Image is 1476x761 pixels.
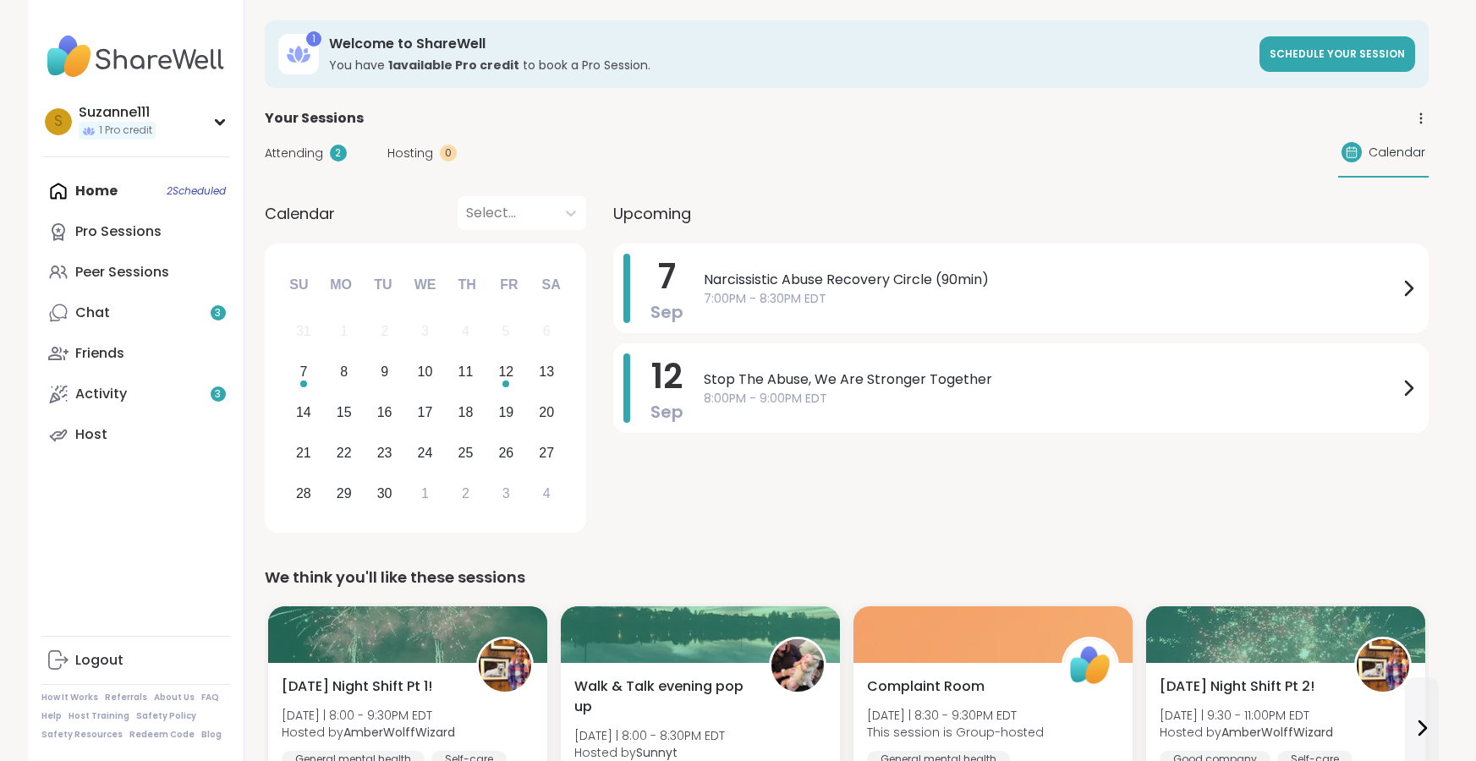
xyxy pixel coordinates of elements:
div: Not available Tuesday, September 2nd, 2025 [366,314,403,350]
a: Logout [41,640,230,681]
div: 27 [539,441,554,464]
div: 22 [337,441,352,464]
div: Choose Tuesday, September 23rd, 2025 [366,435,403,471]
div: Choose Monday, September 15th, 2025 [326,395,362,431]
div: Not available Thursday, September 4th, 2025 [447,314,484,350]
div: Not available Monday, September 1st, 2025 [326,314,362,350]
b: Sunnyt [636,744,678,761]
div: Mo [322,266,359,304]
div: Peer Sessions [75,263,169,282]
div: Host [75,425,107,444]
img: AmberWolffWizard [479,639,531,692]
span: Calendar [265,202,335,225]
div: Not available Saturday, September 6th, 2025 [529,314,565,350]
div: We think you'll like these sessions [265,566,1429,589]
div: Choose Saturday, September 13th, 2025 [529,354,565,391]
span: [DATE] Night Shift Pt 2! [1160,676,1314,697]
div: 3 [421,320,429,342]
div: Choose Monday, September 22nd, 2025 [326,435,362,471]
div: 23 [377,441,392,464]
span: [DATE] | 8:30 - 9:30PM EDT [867,707,1044,724]
span: Narcissistic Abuse Recovery Circle (90min) [704,270,1398,290]
div: Choose Tuesday, September 16th, 2025 [366,395,403,431]
span: Hosted by [282,724,455,741]
a: Safety Resources [41,729,123,741]
div: 28 [296,482,311,505]
a: Peer Sessions [41,252,230,293]
div: month 2025-09 [283,311,567,513]
div: 11 [458,360,474,383]
span: Hosting [387,145,433,162]
div: 25 [458,441,474,464]
div: 1 [421,482,429,505]
span: Attending [265,145,323,162]
span: S [54,111,63,133]
div: Choose Wednesday, October 1st, 2025 [407,475,443,512]
div: Tu [365,266,402,304]
a: FAQ [201,692,219,704]
div: Friends [75,344,124,363]
span: 7:00PM - 8:30PM EDT [704,290,1398,308]
span: 3 [215,387,221,402]
h3: Welcome to ShareWell [329,35,1249,53]
div: 19 [498,401,513,424]
img: ShareWell Nav Logo [41,27,230,86]
span: Sep [650,400,683,424]
span: Calendar [1369,144,1425,162]
div: Choose Monday, September 8th, 2025 [326,354,362,391]
div: 6 [543,320,551,342]
div: Sa [532,266,569,304]
div: 2 [381,320,388,342]
a: Schedule your session [1259,36,1415,72]
div: 10 [418,360,433,383]
div: Choose Wednesday, September 10th, 2025 [407,354,443,391]
span: Your Sessions [265,108,364,129]
span: Schedule your session [1270,47,1405,61]
img: Sunnyt [771,639,824,692]
span: [DATE] | 9:30 - 11:00PM EDT [1160,707,1333,724]
span: 7 [658,253,676,300]
div: Choose Thursday, September 11th, 2025 [447,354,484,391]
div: 13 [539,360,554,383]
span: 8:00PM - 9:00PM EDT [704,390,1398,408]
span: [DATE] | 8:00 - 8:30PM EDT [574,727,725,744]
a: Pro Sessions [41,211,230,252]
div: Logout [75,651,123,670]
a: How It Works [41,692,98,704]
a: Safety Policy [136,710,196,722]
div: 5 [502,320,510,342]
span: Sep [650,300,683,324]
span: Hosted by [574,744,725,761]
a: Chat3 [41,293,230,333]
div: 9 [381,360,388,383]
a: Redeem Code [129,729,195,741]
div: Choose Sunday, September 7th, 2025 [286,354,322,391]
div: 18 [458,401,474,424]
div: Choose Thursday, September 18th, 2025 [447,395,484,431]
div: Not available Friday, September 5th, 2025 [488,314,524,350]
div: 12 [498,360,513,383]
div: Pro Sessions [75,222,162,241]
span: Walk & Talk evening pop up [574,676,750,717]
div: 2 [462,482,469,505]
div: Fr [491,266,528,304]
a: About Us [154,692,195,704]
a: Friends [41,333,230,374]
div: 24 [418,441,433,464]
span: Upcoming [613,202,691,225]
span: Stop The Abuse, We Are Stronger Together [704,370,1398,390]
span: [DATE] Night Shift Pt 1! [282,676,432,697]
span: This session is Group-hosted [867,724,1044,741]
a: Help [41,710,62,722]
div: Choose Monday, September 29th, 2025 [326,475,362,512]
span: Complaint Room [867,676,985,697]
div: 30 [377,482,392,505]
div: 1 [306,31,321,47]
div: Choose Wednesday, September 24th, 2025 [407,435,443,471]
img: ShareWell [1064,639,1117,692]
div: Choose Friday, September 12th, 2025 [488,354,524,391]
div: 0 [440,145,457,162]
span: Hosted by [1160,724,1333,741]
div: Choose Tuesday, September 9th, 2025 [366,354,403,391]
div: 8 [340,360,348,383]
